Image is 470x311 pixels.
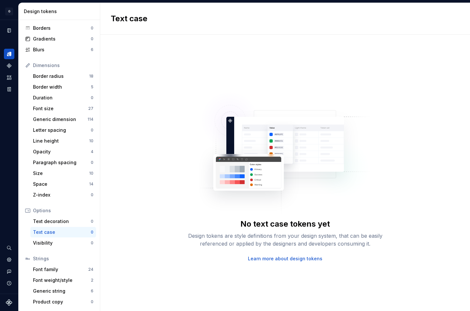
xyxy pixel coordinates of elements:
div: 24 [88,267,93,272]
div: Design tokens [24,8,97,15]
div: Borders [33,25,91,31]
div: Z-index [33,192,91,198]
div: 6 [91,47,93,52]
a: Design tokens [4,49,14,59]
div: 5 [91,84,93,90]
div: Product copy [33,299,91,305]
div: 0 [91,230,93,235]
div: Border width [33,84,91,90]
div: Size [33,170,89,177]
div: 0 [91,95,93,100]
div: Dimensions [33,62,93,69]
div: G [5,8,13,15]
a: Font weight/style2 [30,275,96,285]
a: Borders0 [23,23,96,33]
a: Space14 [30,179,96,189]
div: Border radius [33,73,89,79]
div: Letter spacing [33,127,91,133]
a: Letter spacing0 [30,125,96,135]
div: Visibility [33,240,91,246]
div: Font family [33,266,88,273]
a: Documentation [4,25,14,36]
a: Duration0 [30,93,96,103]
a: Generic dimension114 [30,114,96,125]
div: 0 [91,36,93,42]
a: Font size27 [30,103,96,114]
div: 0 [91,219,93,224]
a: Line height10 [30,136,96,146]
a: Text case0 [30,227,96,237]
div: Options [33,207,93,214]
div: 14 [89,181,93,187]
a: Storybook stories [4,84,14,95]
div: 4 [91,149,93,154]
div: Text decoration [33,218,91,225]
a: Opacity4 [30,147,96,157]
a: Text decoration0 [30,216,96,227]
div: Duration [33,95,91,101]
a: Visibility0 [30,238,96,248]
div: Font weight/style [33,277,91,284]
div: 0 [91,299,93,304]
a: Gradients0 [23,34,96,44]
a: Components [4,60,14,71]
a: Learn more about design tokens [248,255,322,262]
div: Font size [33,105,88,112]
div: 0 [91,26,93,31]
div: 0 [91,128,93,133]
button: Contact support [4,266,14,277]
div: 6 [91,288,93,294]
div: 18 [89,74,93,79]
div: Design tokens are style definitions from your design system, that can be easily referenced or app... [181,232,390,248]
div: Text case [33,229,91,235]
a: Z-index0 [30,190,96,200]
div: 0 [91,160,93,165]
div: Generic string [33,288,91,294]
button: Search ⌘K [4,243,14,253]
div: No text case tokens yet [240,219,330,229]
div: 10 [89,171,93,176]
svg: Supernova Logo [6,299,12,306]
a: Paragraph spacing0 [30,157,96,168]
a: Font family24 [30,264,96,275]
div: 114 [88,117,93,122]
a: Blurs6 [23,44,96,55]
h2: Text case [111,13,147,24]
div: 0 [91,240,93,246]
a: Assets [4,72,14,83]
a: Border radius18 [30,71,96,81]
div: Generic dimension [33,116,88,123]
div: Paragraph spacing [33,159,91,166]
a: Product copy0 [30,297,96,307]
div: 2 [91,278,93,283]
a: Border width5 [30,82,96,92]
div: Line height [33,138,89,144]
div: 27 [88,106,93,111]
div: 10 [89,138,93,144]
a: Settings [4,254,14,265]
button: G [1,4,17,18]
div: 0 [91,192,93,198]
div: Blurs [33,46,91,53]
div: Strings [33,255,93,262]
div: Space [33,181,89,187]
div: Gradients [33,36,91,42]
a: Generic string6 [30,286,96,296]
a: Size10 [30,168,96,179]
div: Opacity [33,148,91,155]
